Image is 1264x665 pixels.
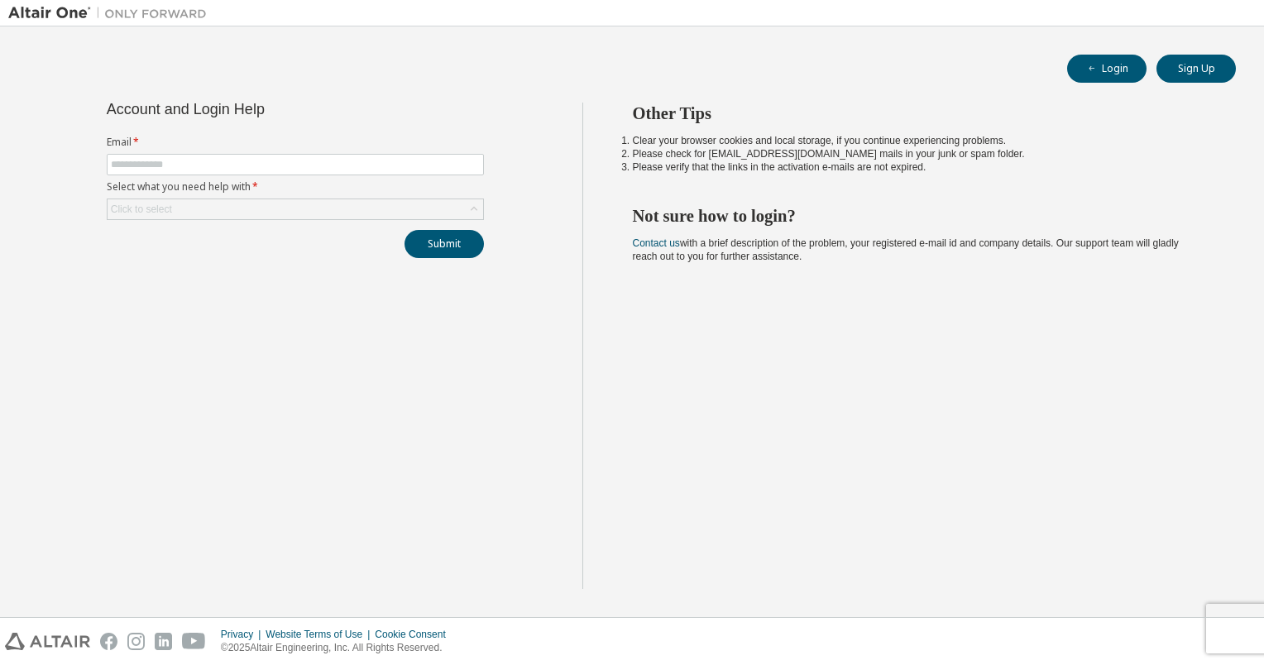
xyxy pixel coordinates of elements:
[1156,55,1236,83] button: Sign Up
[8,5,215,22] img: Altair One
[111,203,172,216] div: Click to select
[127,633,145,650] img: instagram.svg
[108,199,483,219] div: Click to select
[100,633,117,650] img: facebook.svg
[107,180,484,194] label: Select what you need help with
[633,147,1207,160] li: Please check for [EMAIL_ADDRESS][DOMAIN_NAME] mails in your junk or spam folder.
[633,103,1207,124] h2: Other Tips
[155,633,172,650] img: linkedin.svg
[1067,55,1147,83] button: Login
[221,628,266,641] div: Privacy
[375,628,455,641] div: Cookie Consent
[633,237,1179,262] span: with a brief description of the problem, your registered e-mail id and company details. Our suppo...
[633,160,1207,174] li: Please verify that the links in the activation e-mails are not expired.
[221,641,456,655] p: © 2025 Altair Engineering, Inc. All Rights Reserved.
[107,136,484,149] label: Email
[405,230,484,258] button: Submit
[107,103,409,116] div: Account and Login Help
[633,205,1207,227] h2: Not sure how to login?
[266,628,375,641] div: Website Terms of Use
[633,134,1207,147] li: Clear your browser cookies and local storage, if you continue experiencing problems.
[633,237,680,249] a: Contact us
[5,633,90,650] img: altair_logo.svg
[182,633,206,650] img: youtube.svg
